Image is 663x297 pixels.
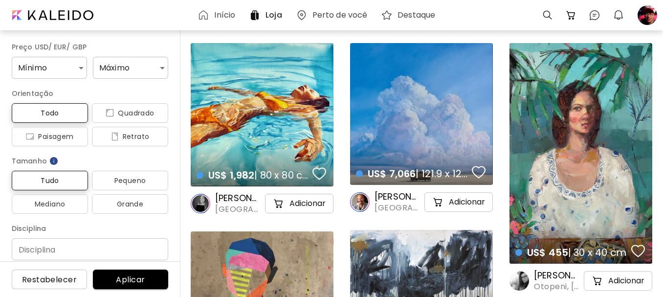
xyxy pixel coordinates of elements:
[101,274,160,285] span: Aplicar
[214,11,235,19] h6: Início
[12,57,87,79] div: Mínimo
[375,203,422,213] span: [GEOGRAPHIC_DATA], [GEOGRAPHIC_DATA]
[350,191,493,213] a: [PERSON_NAME][GEOGRAPHIC_DATA], [GEOGRAPHIC_DATA]cart-iconAdicionar
[296,9,372,21] a: Perto de você
[197,169,309,182] h4: | 80 x 80 cm
[381,9,439,21] a: Destaque
[592,275,603,287] img: cart-icon
[534,281,582,292] span: Otopeni, [GEOGRAPHIC_DATA]
[93,270,168,289] button: Aplicar
[12,194,88,214] button: Mediano
[509,270,652,292] a: [PERSON_NAME]Otopeni, [GEOGRAPHIC_DATA]cart-iconAdicionar
[92,171,168,190] button: Pequeno
[92,127,168,146] button: iconRetrato
[93,57,168,79] div: Máximo
[191,192,333,215] a: [PERSON_NAME][GEOGRAPHIC_DATA], [GEOGRAPHIC_DATA]cart-iconAdicionar
[20,274,79,285] span: Restabelecer
[515,246,628,259] h4: | 30 x 40 cm
[20,198,80,210] span: Mediano
[12,41,168,53] h6: Preço USD/ EUR/ GBP
[424,192,493,212] button: cart-iconAdicionar
[509,43,652,264] a: US$ 455| 30 x 40 cmfavoriteshttps://cdn.kaleido.art/CDN/Artwork/172053/Primary/medium.webp?update...
[208,168,254,182] span: US$ 1,982
[565,9,577,21] img: cart
[310,164,329,183] button: favorites
[12,223,168,234] h6: Disciplina
[100,131,160,142] span: Retrato
[191,43,333,186] a: US$ 1,982| 80 x 80 cmfavoriteshttps://cdn.kaleido.art/CDN/Artwork/172750/Primary/medium.webp?upda...
[449,197,485,207] h5: Adicionar
[265,194,333,213] button: cart-iconAdicionar
[92,103,168,123] button: iconQuadrado
[273,198,285,209] img: cart-icon
[111,133,119,140] img: icon
[20,175,80,186] span: Tudo
[20,131,80,142] span: Paisagem
[368,167,416,181] span: US$ 7,066
[26,133,34,140] img: icon
[613,9,624,21] img: bellIcon
[249,9,286,21] a: Loja
[350,43,493,185] a: US$ 7,066| 121.9 x 121.9 cmfavoriteshttps://cdn.kaleido.art/CDN/Artwork/175009/Primary/medium.web...
[215,204,263,215] span: [GEOGRAPHIC_DATA], [GEOGRAPHIC_DATA]
[198,9,239,21] a: Início
[356,167,469,180] h4: | 121.9 x 121.9 cm
[610,7,627,23] button: bellIcon
[289,199,326,208] h5: Adicionar
[312,11,368,19] h6: Perto de você
[12,171,88,190] button: Tudo
[584,271,652,291] button: cart-iconAdicionar
[100,107,160,119] span: Quadrado
[12,127,88,146] button: iconPaisagem
[527,246,568,259] span: US$ 455
[629,241,647,261] button: favorites
[12,270,87,289] button: Restabelecer
[106,109,114,117] img: icon
[608,276,644,286] h5: Adicionar
[432,196,444,208] img: cart-icon
[265,11,282,19] h6: Loja
[375,191,422,203] h6: [PERSON_NAME]
[12,88,168,99] h6: Orientação
[12,103,88,123] button: Todo
[589,9,600,21] img: chatIcon
[49,156,59,166] img: info
[100,198,160,210] span: Grande
[12,155,168,167] h6: Tamanho
[534,270,582,281] h6: [PERSON_NAME]
[100,175,160,186] span: Pequeno
[215,192,263,204] h6: [PERSON_NAME]
[469,162,488,182] button: favorites
[92,194,168,214] button: Grande
[20,107,80,119] span: Todo
[398,11,435,19] h6: Destaque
